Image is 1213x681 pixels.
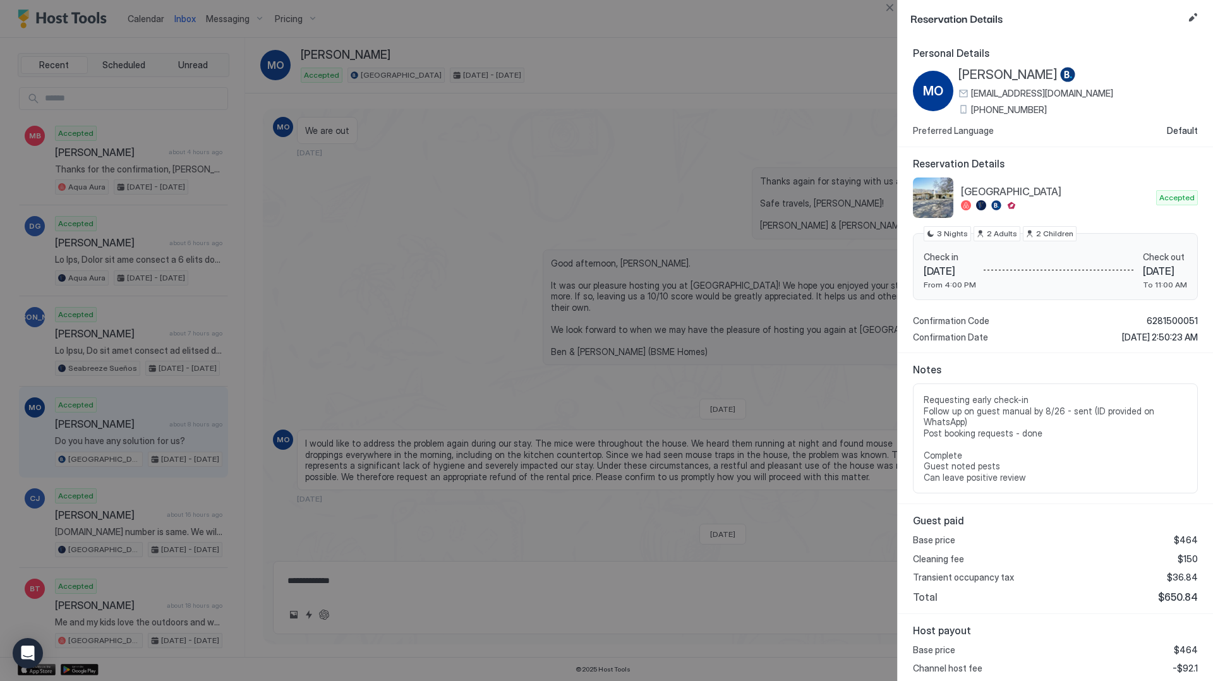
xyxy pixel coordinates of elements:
[937,228,968,239] span: 3 Nights
[913,663,982,674] span: Channel host fee
[910,10,1183,26] span: Reservation Details
[923,81,943,100] span: MO
[1159,192,1195,203] span: Accepted
[924,280,976,289] span: From 4:00 PM
[1167,572,1198,583] span: $36.84
[958,67,1058,83] span: [PERSON_NAME]
[987,228,1017,239] span: 2 Adults
[924,394,1187,483] span: Requesting early check-in Follow up on guest manual by 8/26 - sent (ID provided on WhatsApp) Post...
[913,644,955,656] span: Base price
[13,638,43,668] div: Open Intercom Messenger
[1036,228,1073,239] span: 2 Children
[1158,591,1198,603] span: $650.84
[961,185,1151,198] span: [GEOGRAPHIC_DATA]
[913,157,1198,170] span: Reservation Details
[1167,125,1198,136] span: Default
[913,47,1198,59] span: Personal Details
[913,332,988,343] span: Confirmation Date
[913,125,994,136] span: Preferred Language
[913,572,1014,583] span: Transient occupancy tax
[971,104,1047,116] span: [PHONE_NUMBER]
[924,251,976,263] span: Check in
[913,624,1198,637] span: Host payout
[1122,332,1198,343] span: [DATE] 2:50:23 AM
[913,514,1198,527] span: Guest paid
[1147,315,1198,327] span: 6281500051
[913,178,953,218] div: listing image
[924,265,976,277] span: [DATE]
[1143,280,1187,289] span: To 11:00 AM
[971,88,1113,99] span: [EMAIL_ADDRESS][DOMAIN_NAME]
[913,591,938,603] span: Total
[913,363,1198,376] span: Notes
[1174,534,1198,546] span: $464
[913,534,955,546] span: Base price
[1178,553,1198,565] span: $150
[1143,251,1187,263] span: Check out
[1173,663,1198,674] span: -$92.1
[1174,644,1198,656] span: $464
[913,315,989,327] span: Confirmation Code
[913,553,964,565] span: Cleaning fee
[1185,10,1200,25] button: Edit reservation
[1143,265,1187,277] span: [DATE]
